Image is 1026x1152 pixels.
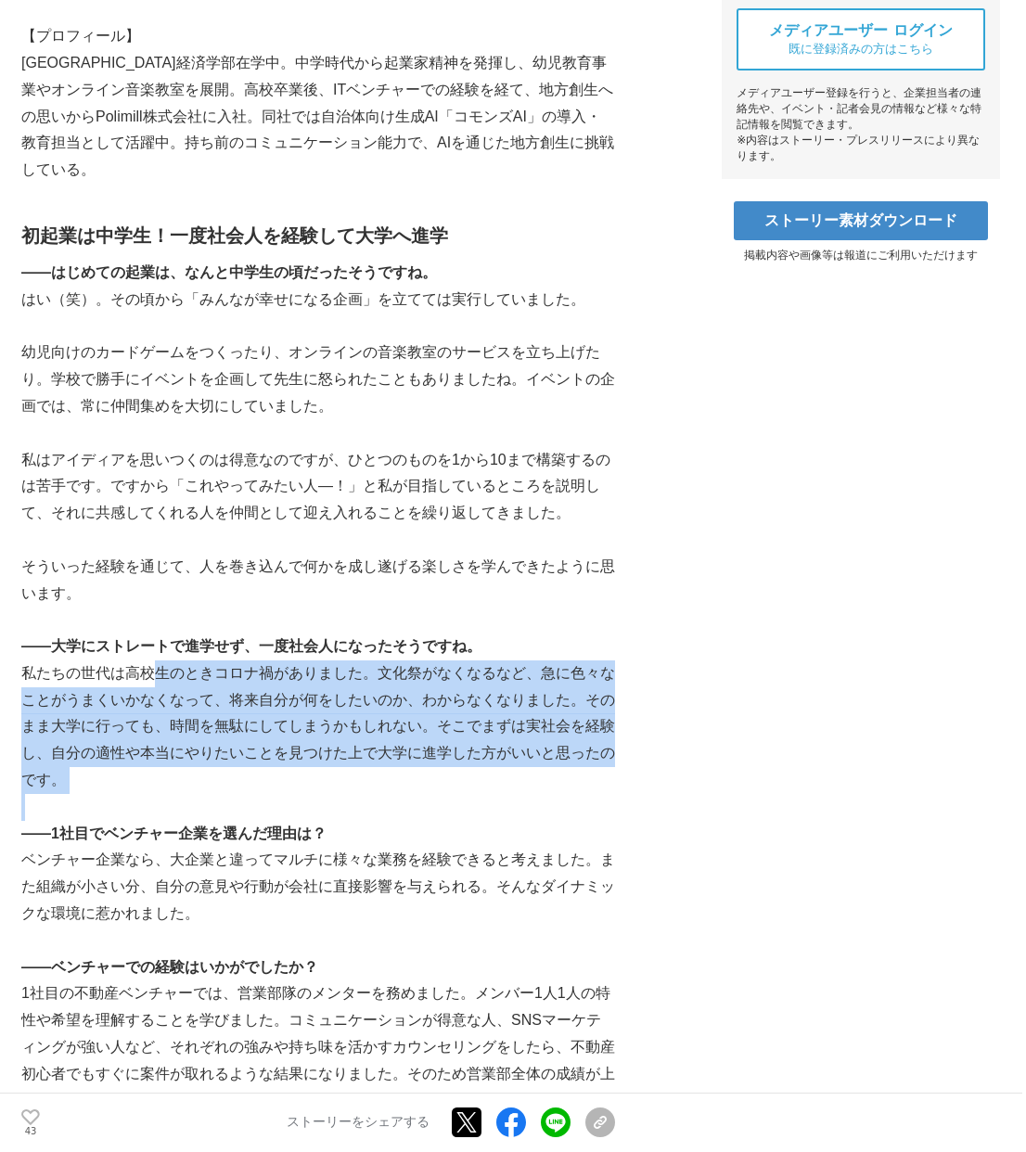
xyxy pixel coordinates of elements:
p: ベンチャー企業なら、大企業と違ってマルチに様々な業務を経験できると考えました。また組織が小さい分、自分の意見や行動が会社に直接影響を与えられる。そんなダイナミックな環境に惹かれました。 [21,847,615,927]
a: ストーリー素材ダウンロード [734,201,988,240]
span: 既に登録済みの方はこちら [789,41,933,58]
p: 掲載内容や画像等は報道にご利用いただけます [722,248,1000,263]
h2: 初起業は中学生！一度社会人を経験して大学へ進学 [21,221,615,250]
p: 【プロフィール】 [21,23,615,50]
strong: ――ベンチャーでの経験はいかがでしたか？ [21,959,318,975]
p: 私たちの世代は高校生のときコロナ禍がありました。文化祭がなくなるなど、急に色々なことがうまくいかなくなって、将来自分が何をしたいのか、わからなくなりました。そのまま大学に行っても、時間を無駄にし... [21,660,615,794]
strong: ――大学にストレートで進学せず、一度社会人になったそうですね。 [21,638,481,654]
p: はい（笑）。その頃から「みんなが幸せになる企画」を立てては実行していました。 [21,287,615,314]
a: メディアユーザー ログイン 既に登録済みの方はこちら [737,8,985,70]
strong: ――はじめての起業は、なんと中学生の頃だったそうですね。 [21,264,437,280]
span: メディアユーザー ログイン [769,21,953,41]
div: メディアユーザー登録を行うと、企業担当者の連絡先や、イベント・記者会見の情報など様々な特記情報を閲覧できます。 ※内容はストーリー・プレスリリースにより異なります。 [737,85,985,164]
p: 43 [21,1127,40,1136]
strong: ――1社目でベンチャー企業を選んだ理由は？ [21,826,327,841]
p: ストーリーをシェアする [287,1115,430,1132]
p: そういった経験を通じて、人を巻き込んで何かを成し遂げる楽しさを学んできたように思います。 [21,554,615,608]
p: 1社目の不動産ベンチャーでは、営業部隊のメンターを務めました。メンバー1人1人の特性や希望を理解することを学びました。コミュニケーションが得意な人、SNSマーケティングが強い人など、それぞれの強... [21,980,615,1114]
p: [GEOGRAPHIC_DATA]経済学部在学中。中学時代から起業家精神を発揮し、幼児教育事業やオンライン音楽教室を展開。高校卒業後、ITベンチャーでの経験を経て、地方創生への思いからPolim... [21,50,615,184]
p: 幼児向けのカードゲームをつくったり、オンラインの音楽教室のサービスを立ち上げたり。学校で勝手にイベントを企画して先生に怒られたこともありましたね。イベントの企画では、常に仲間集めを大切にしていました。 [21,339,615,419]
p: 私はアイディアを思いつくのは得意なのですが、ひとつのものを1から10まで構築するのは苦手です。ですから「これやってみたい人―！」と私が目指しているところを説明して、それに共感してくれる人を仲間と... [21,447,615,527]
